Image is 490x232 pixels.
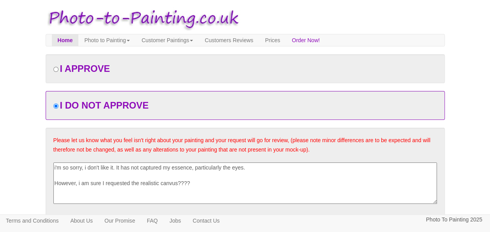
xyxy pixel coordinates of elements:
p: Photo To Painting 2025 [426,215,482,225]
p: Please let us know what you feel isn't right about your painting and your request will go for rev... [53,136,437,155]
a: FAQ [141,215,164,227]
a: Our Promise [99,215,141,227]
a: Prices [259,34,286,46]
a: About Us [64,215,99,227]
img: Photo to Painting [42,4,241,34]
a: Order Now! [286,34,326,46]
span: I DO NOT APPROVE [60,100,149,111]
span: I APPROVE [60,63,110,74]
a: Photo to Painting [78,34,136,46]
a: Jobs [164,215,187,227]
a: Home [52,34,79,46]
a: Contact Us [187,215,225,227]
a: Customers Reviews [199,34,259,46]
a: Customer Paintings [136,34,199,46]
